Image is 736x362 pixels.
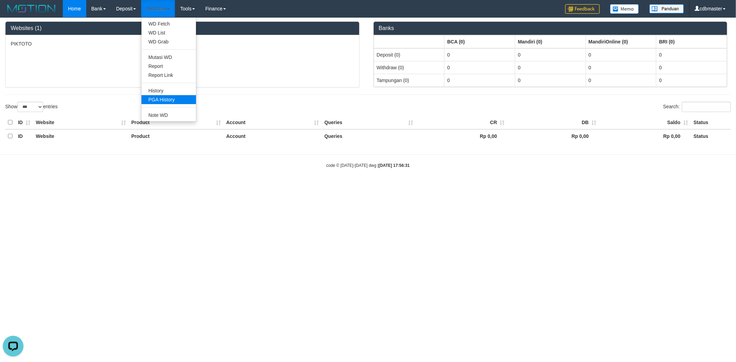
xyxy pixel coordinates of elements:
[508,129,599,143] th: Rp 0,00
[515,61,586,74] td: 0
[663,102,731,112] label: Search:
[416,116,508,129] th: CR
[141,111,196,120] a: Note WD
[326,163,410,168] small: code © [DATE]-[DATE] dwg |
[129,129,224,143] th: Product
[17,102,43,112] select: Showentries
[224,116,322,129] th: Account
[508,116,599,129] th: DB
[515,74,586,87] td: 0
[11,25,354,31] h3: Websites (1)
[374,61,444,74] td: Withdraw (0)
[444,74,515,87] td: 0
[515,35,586,48] th: Group: activate to sort column ascending
[656,61,727,74] td: 0
[5,3,58,14] img: MOTION_logo.png
[141,28,196,37] a: WD List
[586,61,656,74] td: 0
[444,48,515,61] td: 0
[141,95,196,104] a: PGA History
[33,116,129,129] th: Website
[610,4,639,14] img: Button%20Memo.svg
[374,48,444,61] td: Deposit (0)
[5,102,58,112] label: Show entries
[379,163,410,168] strong: [DATE] 17:56:31
[374,74,444,87] td: Tampungan (0)
[141,19,196,28] a: WD Fetch
[322,116,416,129] th: Queries
[15,116,33,129] th: ID
[3,3,23,23] button: Open LiveChat chat widget
[444,61,515,74] td: 0
[656,74,727,87] td: 0
[656,35,727,48] th: Group: activate to sort column ascending
[141,53,196,62] a: Mutasi WD
[224,129,322,143] th: Account
[586,74,656,87] td: 0
[322,129,416,143] th: Queries
[515,48,586,61] td: 0
[33,129,129,143] th: Website
[599,116,691,129] th: Saldo
[416,129,508,143] th: Rp 0,00
[599,129,691,143] th: Rp 0,00
[682,102,731,112] input: Search:
[141,71,196,80] a: Report Link
[656,48,727,61] td: 0
[141,86,196,95] a: History
[141,37,196,46] a: WD Grab
[649,4,684,13] img: panduan.png
[129,116,224,129] th: Product
[15,129,33,143] th: ID
[379,25,722,31] h3: Banks
[565,4,600,14] img: Feedback.jpg
[374,35,444,48] th: Group: activate to sort column ascending
[586,48,656,61] td: 0
[11,40,354,47] p: PIKTOTO
[444,35,515,48] th: Group: activate to sort column ascending
[691,129,731,143] th: Status
[691,116,731,129] th: Status
[586,35,656,48] th: Group: activate to sort column ascending
[141,62,196,71] a: Report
